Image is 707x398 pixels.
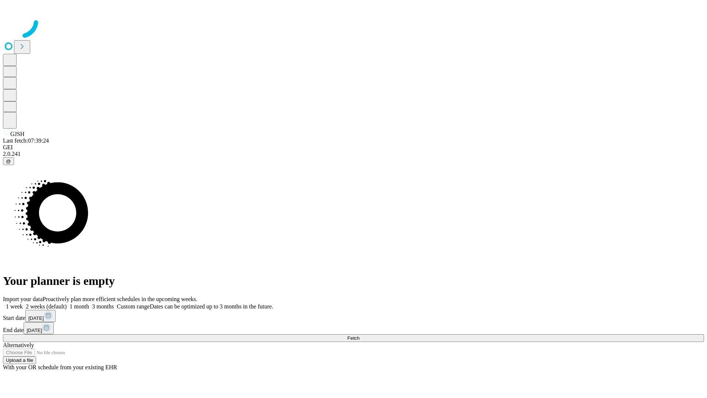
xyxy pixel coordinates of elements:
[3,296,43,302] span: Import your data
[3,144,704,151] div: GEI
[117,303,150,310] span: Custom range
[347,335,359,341] span: Fetch
[150,303,273,310] span: Dates can be optimized up to 3 months in the future.
[70,303,89,310] span: 1 month
[3,334,704,342] button: Fetch
[10,131,24,137] span: GJSH
[3,274,704,288] h1: Your planner is empty
[3,137,49,144] span: Last fetch: 07:39:24
[6,158,11,164] span: @
[3,342,34,348] span: Alternatively
[6,303,23,310] span: 1 week
[27,328,42,333] span: [DATE]
[92,303,114,310] span: 3 months
[24,322,54,334] button: [DATE]
[28,315,44,321] span: [DATE]
[43,296,197,302] span: Proactively plan more efficient schedules in the upcoming weeks.
[26,303,67,310] span: 2 weeks (default)
[3,151,704,157] div: 2.0.241
[3,157,14,165] button: @
[3,356,36,364] button: Upload a file
[3,310,704,322] div: Start date
[25,310,56,322] button: [DATE]
[3,364,117,370] span: With your OR schedule from your existing EHR
[3,322,704,334] div: End date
